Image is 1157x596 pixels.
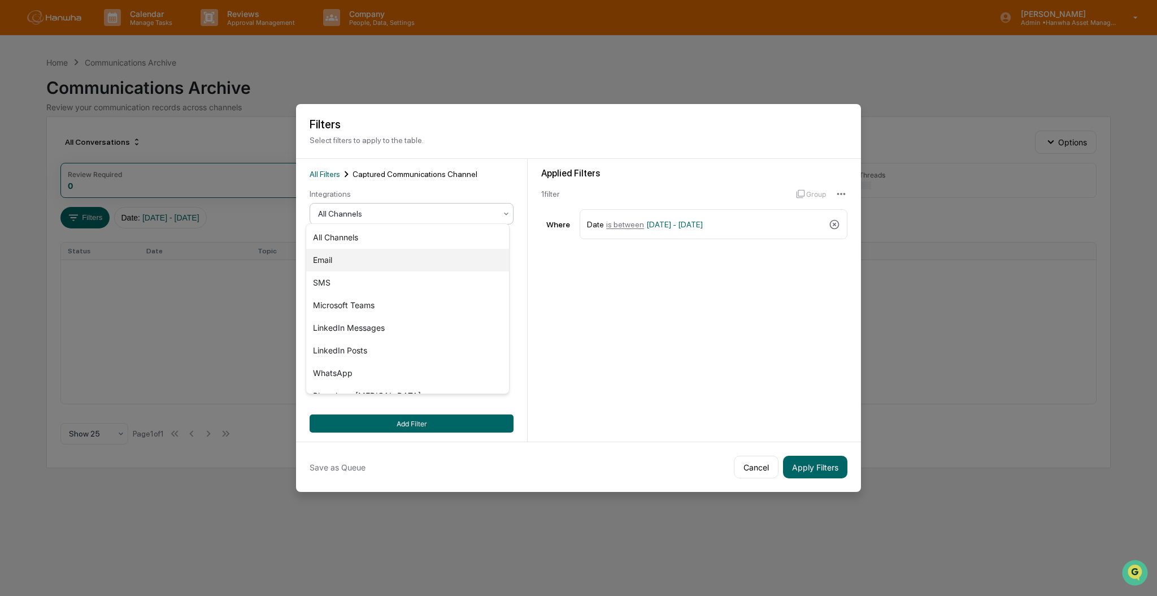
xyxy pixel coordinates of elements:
[112,192,137,200] span: Pylon
[310,456,366,478] button: Save as Queue
[310,118,847,131] h2: Filters
[7,159,76,180] a: 🔎Data Lookup
[11,24,206,42] p: How can we help?
[23,142,73,154] span: Preclearance
[353,170,477,179] span: Captured Communications Channel
[11,165,20,174] div: 🔎
[306,362,509,385] div: WhatsApp
[77,138,145,158] a: 🗄️Attestations
[587,214,824,234] div: Date
[306,294,509,317] div: Microsoft Teams
[306,317,509,339] div: LinkedIn Messages
[306,226,509,249] div: All Channels
[734,456,778,478] button: Cancel
[541,168,847,179] div: Applied Filters
[646,220,703,229] span: [DATE] - [DATE]
[306,249,509,271] div: Email
[783,456,847,478] button: Apply Filters
[541,220,575,229] div: Where
[23,164,71,175] span: Data Lookup
[306,271,509,294] div: SMS
[192,90,206,103] button: Start new chat
[306,339,509,362] div: LinkedIn Posts
[11,87,32,107] img: 1746055101610-c473b297-6a78-478c-a979-82029cc54cd1
[80,191,137,200] a: Powered byPylon
[310,189,514,198] div: Integrations
[38,98,143,107] div: We're available if you need us!
[82,144,91,153] div: 🗄️
[310,170,340,179] span: All Filters
[7,138,77,158] a: 🖐️Preclearance
[93,142,140,154] span: Attestations
[606,220,644,229] span: is between
[1121,559,1151,589] iframe: Open customer support
[310,414,514,433] button: Add Filter
[306,385,509,407] div: Bloomberg [MEDICAL_DATA]
[310,136,847,145] p: Select filters to apply to the table.
[796,185,826,203] button: Group
[541,189,787,198] div: 1 filter
[38,87,185,98] div: Start new chat
[11,144,20,153] div: 🖐️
